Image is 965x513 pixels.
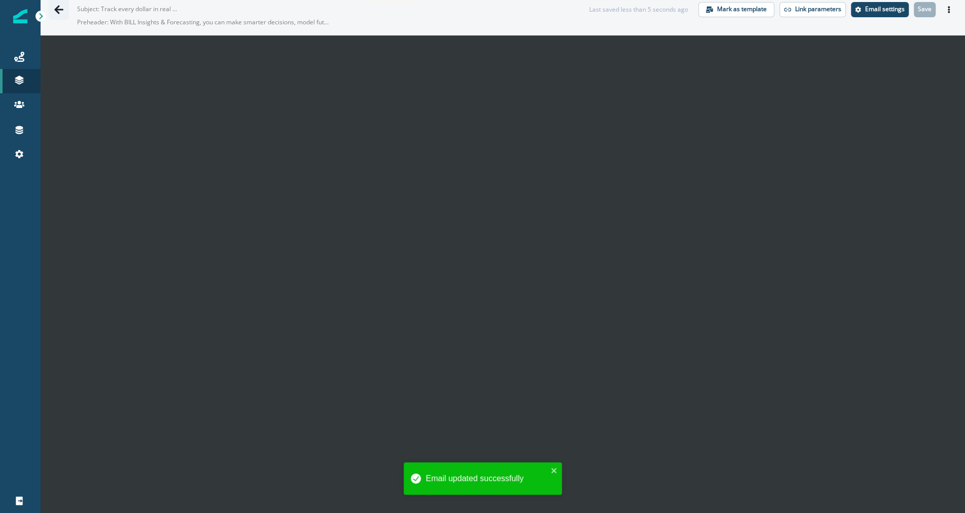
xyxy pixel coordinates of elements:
[426,472,548,485] div: Email updated successfully
[589,5,688,14] div: Last saved less than 5 seconds ago
[918,6,932,13] p: Save
[851,2,909,17] button: Settings
[77,14,331,31] p: Preheader: With BILL Insights & Forecasting, you can make smarter decisions, model future scenari...
[698,2,774,17] button: Mark as template
[551,466,558,474] button: close
[941,2,957,17] button: Actions
[795,6,841,13] p: Link parameters
[865,6,905,13] p: Email settings
[779,2,846,17] button: Link parameters
[914,2,936,17] button: Save
[77,1,178,14] p: Subject: Track every dollar in real time.
[13,9,27,23] img: Inflection
[717,6,767,13] p: Mark as template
